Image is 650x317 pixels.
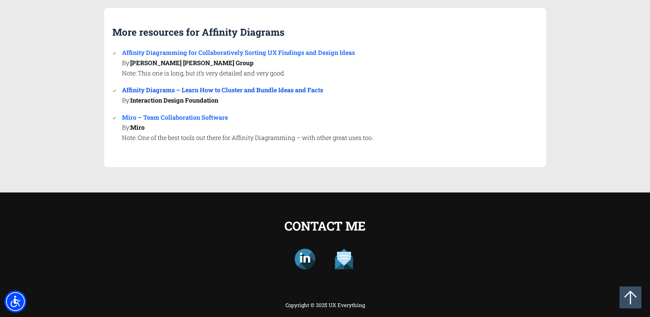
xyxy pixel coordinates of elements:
[122,86,323,94] a: Affinity Diagrams – Learn How to Cluster and Bundle Ideas and Facts
[620,286,641,308] a: Go to top
[119,48,355,78] li: By: Note: This one is long, but it’s very detailed and very good.
[130,96,218,104] strong: Interaction Design Foundation
[4,291,26,313] div: Accessibility Menu
[122,48,355,57] a: Affinity Diagramming for Collaboratively Sorting UX Findings and Design Ideas
[130,59,254,67] strong: [PERSON_NAME] [PERSON_NAME] Group
[285,302,365,309] p: Copyright © 2025 UX Everything
[119,85,323,105] li: By:
[119,113,373,143] li: By: Note: One of the best tools out there for Affinity Diagramming – with other great uses too.
[130,123,145,131] strong: Miro
[284,218,366,234] span: CONTACT ME
[122,113,228,121] a: Miro – Team Collaboration Software
[112,25,538,39] h2: More resources for Affinity Diagrams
